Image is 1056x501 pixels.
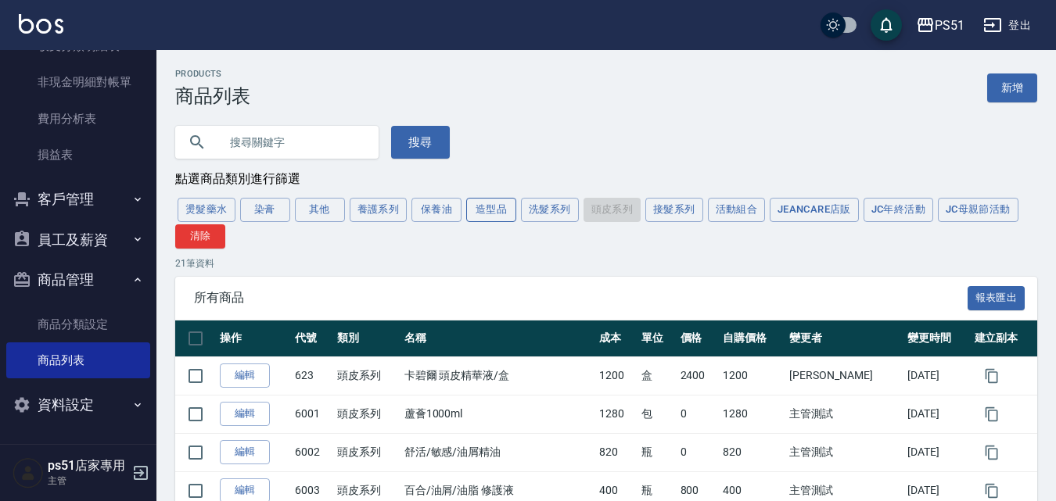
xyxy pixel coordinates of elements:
[175,85,250,107] h3: 商品列表
[400,433,595,471] td: 舒活/敏感/油屑精油
[638,395,676,433] td: 包
[677,356,719,395] td: 2400
[6,306,150,342] a: 商品分類設定
[595,395,638,433] td: 1280
[219,121,366,163] input: 搜尋關鍵字
[6,64,150,100] a: 非現金明細對帳單
[595,320,638,357] th: 成本
[871,9,902,41] button: save
[708,198,766,222] button: 活動組合
[638,433,676,471] td: 瓶
[903,356,970,395] td: [DATE]
[220,363,270,388] a: 編輯
[785,320,903,357] th: 變更者
[6,385,150,425] button: 資料設定
[333,395,400,433] td: 頭皮系列
[48,474,128,488] p: 主管
[175,224,225,249] button: 清除
[13,457,44,488] img: Person
[987,73,1037,102] a: 新增
[903,433,970,471] td: [DATE]
[677,320,719,357] th: 價格
[521,198,579,222] button: 洗髮系列
[291,320,333,357] th: 代號
[903,395,970,433] td: [DATE]
[48,458,128,474] h5: ps51店家專用
[175,171,1037,188] div: 點選商品類別進行篩選
[977,11,1037,40] button: 登出
[333,356,400,395] td: 頭皮系列
[864,198,933,222] button: JC年終活動
[595,433,638,471] td: 820
[178,198,235,222] button: 燙髮藥水
[19,14,63,34] img: Logo
[968,289,1025,304] a: 報表匯出
[6,101,150,137] a: 費用分析表
[677,395,719,433] td: 0
[6,220,150,260] button: 員工及薪資
[216,320,291,357] th: 操作
[6,179,150,220] button: 客戶管理
[6,137,150,173] a: 損益表
[770,198,859,222] button: JeanCare店販
[291,433,333,471] td: 6002
[400,356,595,395] td: 卡碧爾 頭皮精華液/盒
[400,395,595,433] td: 蘆薈1000ml
[785,433,903,471] td: 主管測試
[595,356,638,395] td: 1200
[333,320,400,357] th: 類別
[240,198,290,222] button: 染膏
[175,256,1037,270] p: 21 筆資料
[638,320,676,357] th: 單位
[938,198,1018,222] button: JC母親節活動
[719,320,785,357] th: 自購價格
[466,198,516,222] button: 造型品
[333,433,400,471] td: 頭皮系列
[295,198,345,222] button: 其他
[785,356,903,395] td: [PERSON_NAME]
[350,198,408,222] button: 養護系列
[291,395,333,433] td: 6001
[968,286,1025,310] button: 報表匯出
[220,440,270,464] a: 編輯
[391,126,450,159] button: 搜尋
[935,16,964,35] div: PS51
[6,342,150,378] a: 商品列表
[400,320,595,357] th: 名稱
[910,9,971,41] button: PS51
[6,259,150,300] button: 商品管理
[194,290,968,306] span: 所有商品
[677,433,719,471] td: 0
[291,356,333,395] td: 623
[719,356,785,395] td: 1200
[971,320,1037,357] th: 建立副本
[645,198,703,222] button: 接髮系列
[411,198,462,222] button: 保養油
[175,69,250,79] h2: Products
[638,356,676,395] td: 盒
[719,395,785,433] td: 1280
[220,402,270,426] a: 編輯
[719,433,785,471] td: 820
[785,395,903,433] td: 主管測試
[903,320,970,357] th: 變更時間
